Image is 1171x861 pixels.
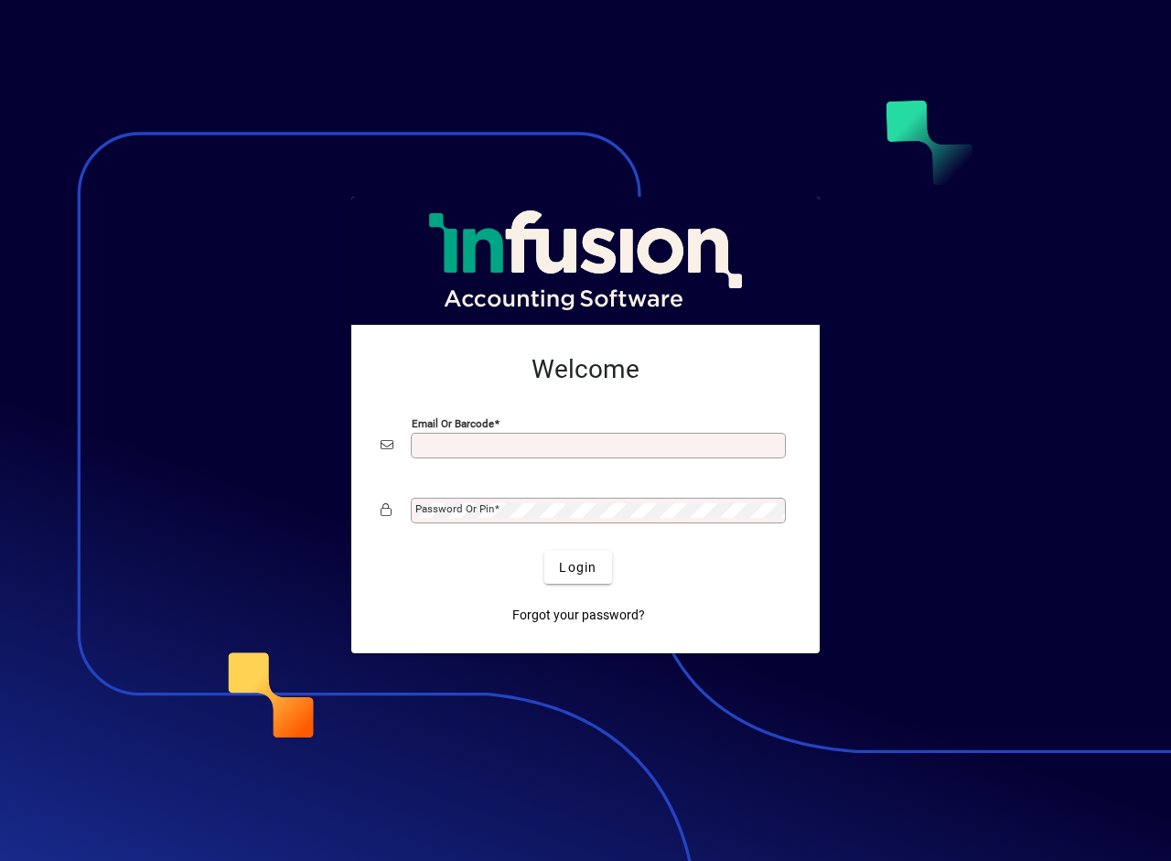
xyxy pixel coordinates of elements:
[381,354,790,385] h2: Welcome
[544,551,611,584] button: Login
[505,598,652,631] a: Forgot your password?
[512,606,645,625] span: Forgot your password?
[415,502,494,515] mat-label: Password or Pin
[412,417,494,430] mat-label: Email or Barcode
[559,558,596,577] span: Login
